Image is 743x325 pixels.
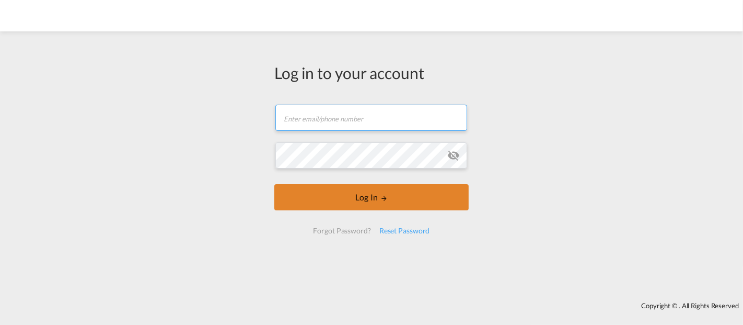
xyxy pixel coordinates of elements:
[274,184,469,210] button: LOGIN
[375,221,434,240] div: Reset Password
[447,149,460,162] md-icon: icon-eye-off
[309,221,375,240] div: Forgot Password?
[274,62,469,84] div: Log in to your account
[275,105,467,131] input: Enter email/phone number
